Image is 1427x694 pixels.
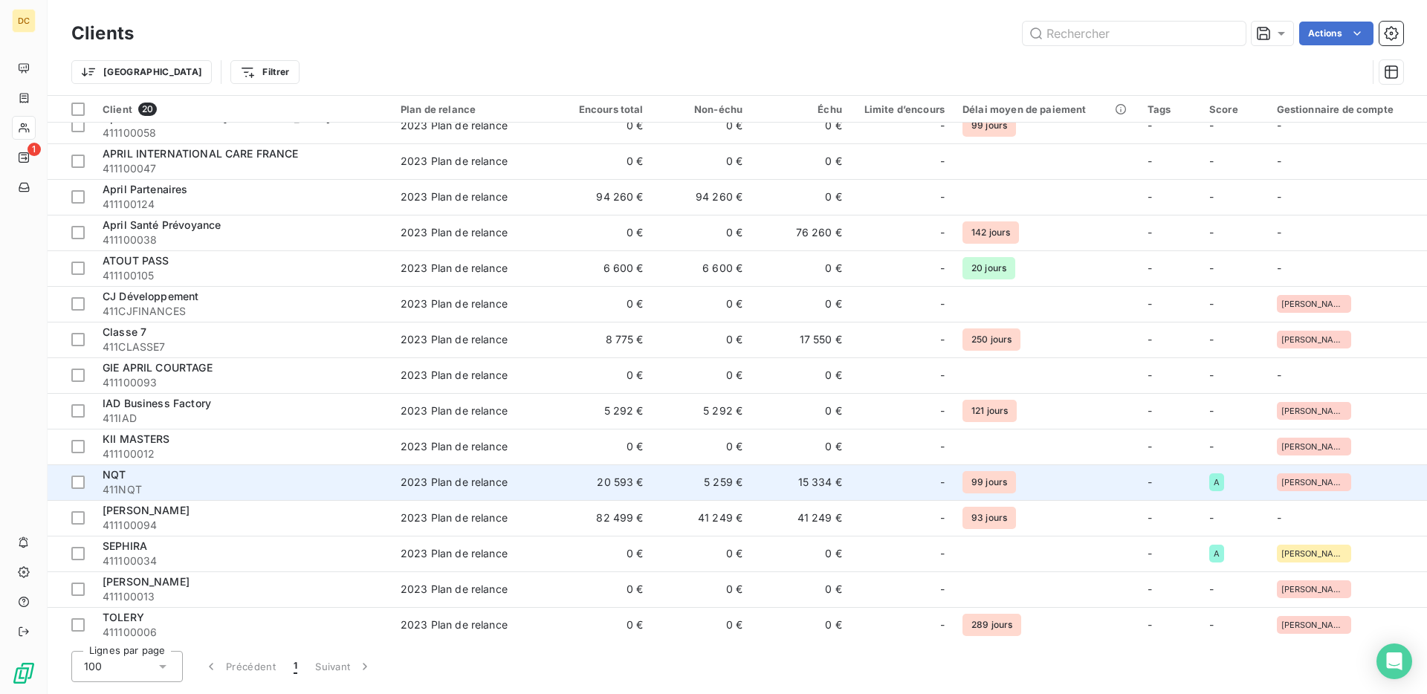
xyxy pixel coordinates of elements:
[962,471,1016,493] span: 99 jours
[962,614,1021,636] span: 289 jours
[1209,440,1214,453] span: -
[103,197,383,212] span: 411100124
[1281,442,1347,451] span: [PERSON_NAME]
[1148,333,1152,346] span: -
[294,659,297,674] span: 1
[553,500,653,536] td: 82 499 €
[962,400,1017,422] span: 121 jours
[401,103,544,115] div: Plan de relance
[940,154,945,169] span: -
[103,290,198,302] span: CJ Développement
[1209,583,1214,595] span: -
[940,510,945,525] span: -
[1209,333,1214,346] span: -
[103,625,383,640] span: 411100006
[553,179,653,215] td: 94 260 €
[71,60,212,84] button: [GEOGRAPHIC_DATA]
[653,607,752,643] td: 0 €
[751,286,851,322] td: 0 €
[751,536,851,571] td: 0 €
[940,368,945,383] span: -
[940,261,945,276] span: -
[553,322,653,357] td: 8 775 €
[1209,369,1214,381] span: -
[940,617,945,632] span: -
[1148,476,1152,488] span: -
[751,215,851,250] td: 76 260 €
[285,651,306,682] button: 1
[401,582,508,597] div: 2023 Plan de relance
[962,257,1015,279] span: 20 jours
[653,250,752,286] td: 6 600 €
[103,126,383,140] span: 411100058
[940,475,945,490] span: -
[1148,618,1152,631] span: -
[1277,190,1281,203] span: -
[1277,155,1281,167] span: -
[1214,549,1220,558] span: A
[553,464,653,500] td: 20 593 €
[1148,190,1152,203] span: -
[1209,155,1214,167] span: -
[103,504,190,516] span: [PERSON_NAME]
[653,108,752,143] td: 0 €
[401,510,508,525] div: 2023 Plan de relance
[103,218,221,231] span: April Santé Prévoyance
[1148,511,1152,524] span: -
[962,114,1016,137] span: 99 jours
[103,447,383,461] span: 411100012
[103,397,211,409] span: IAD Business Factory
[751,322,851,357] td: 17 550 €
[553,357,653,393] td: 0 €
[653,536,752,571] td: 0 €
[103,611,144,623] span: TOLERY
[751,607,851,643] td: 0 €
[103,482,383,497] span: 411NQT
[1281,620,1347,629] span: [PERSON_NAME]
[940,296,945,311] span: -
[1277,369,1281,381] span: -
[103,539,147,552] span: SEPHIRA
[962,221,1019,244] span: 142 jours
[12,661,36,685] img: Logo LeanPay
[751,571,851,607] td: 0 €
[653,215,752,250] td: 0 €
[751,393,851,429] td: 0 €
[401,225,508,240] div: 2023 Plan de relance
[103,340,383,354] span: 411CLASSE7
[553,143,653,179] td: 0 €
[1281,406,1347,415] span: [PERSON_NAME]
[103,183,188,195] span: April Partenaires
[553,250,653,286] td: 6 600 €
[1148,119,1152,132] span: -
[103,304,383,319] span: 411CJFINANCES
[103,518,383,533] span: 411100094
[1209,226,1214,239] span: -
[1209,511,1214,524] span: -
[401,261,508,276] div: 2023 Plan de relance
[103,554,383,568] span: 411100034
[1209,119,1214,132] span: -
[1376,643,1412,679] div: Open Intercom Messenger
[1148,262,1152,274] span: -
[1148,583,1152,595] span: -
[1148,547,1152,560] span: -
[860,103,945,115] div: Limite d’encours
[1277,262,1281,274] span: -
[103,361,213,374] span: GIE APRIL COURTAGE
[103,103,132,115] span: Client
[401,118,508,133] div: 2023 Plan de relance
[401,154,508,169] div: 2023 Plan de relance
[401,403,508,418] div: 2023 Plan de relance
[661,103,743,115] div: Non-échu
[653,179,752,215] td: 94 260 €
[751,250,851,286] td: 0 €
[940,189,945,204] span: -
[751,464,851,500] td: 15 334 €
[940,332,945,347] span: -
[751,429,851,464] td: 0 €
[653,464,752,500] td: 5 259 €
[401,475,508,490] div: 2023 Plan de relance
[1281,549,1347,558] span: [PERSON_NAME]
[751,500,851,536] td: 41 249 €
